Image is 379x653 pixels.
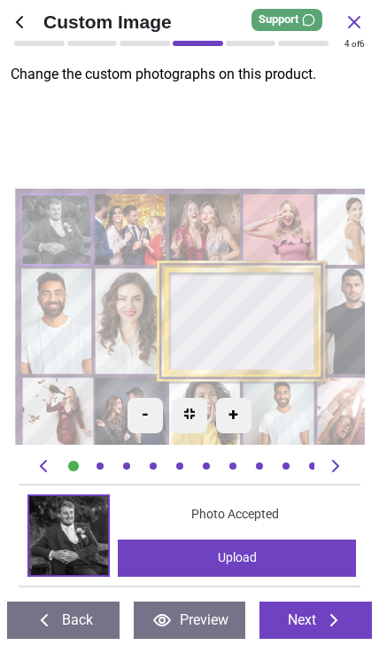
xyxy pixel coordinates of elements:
button: Back [7,602,120,639]
p: Change the custom photographs on this product. [11,65,379,84]
button: Preview [134,602,246,639]
span: 4 [344,39,350,49]
button: Next [259,602,372,639]
div: Support [251,9,322,31]
div: of 6 [344,38,365,51]
img: recenter [184,408,195,419]
div: + [216,398,251,433]
span: Custom Image [43,9,344,35]
span: Photo Accepted [191,506,279,524]
div: Upload [118,540,356,577]
div: - [128,398,163,433]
